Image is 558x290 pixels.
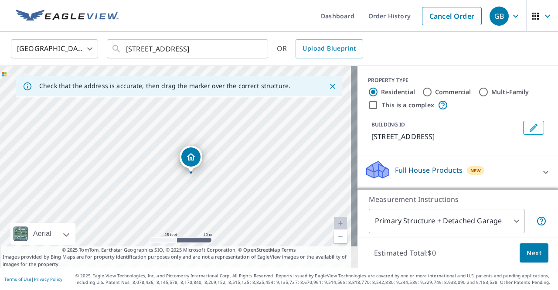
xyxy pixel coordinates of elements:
p: Check that the address is accurate, then drag the marker over the correct structure. [39,82,290,90]
p: © 2025 Eagle View Technologies, Inc. and Pictometry International Corp. All Rights Reserved. Repo... [75,273,554,286]
a: Terms [282,246,296,253]
span: Next [527,248,541,259]
button: Next [520,243,548,263]
label: Multi-Family [491,88,529,96]
p: [STREET_ADDRESS] [371,131,520,142]
p: | [4,276,62,282]
span: Your report will include the primary structure and a detached garage if one exists. [536,216,547,226]
div: Full House ProductsNew [364,160,551,184]
button: Edit building 1 [523,121,544,135]
a: OpenStreetMap [243,246,280,253]
div: [GEOGRAPHIC_DATA] [11,37,98,61]
label: Commercial [435,88,471,96]
a: Upload Blueprint [296,39,363,58]
div: Aerial [31,223,54,245]
a: Current Level 20, Zoom In Disabled [334,217,347,230]
div: Aerial [10,223,75,245]
span: Upload Blueprint [303,43,356,54]
p: Full House Products [395,165,463,175]
a: Cancel Order [422,7,482,25]
div: GB [490,7,509,26]
label: Residential [381,88,415,96]
a: Privacy Policy [34,276,62,282]
img: EV Logo [16,10,119,23]
label: This is a complex [382,101,434,109]
a: Current Level 20, Zoom Out [334,230,347,243]
div: PROPERTY TYPE [368,76,548,84]
p: Estimated Total: $0 [367,243,443,263]
input: Search by address or latitude-longitude [126,37,250,61]
span: New [470,167,481,174]
div: Primary Structure + Detached Garage [369,209,525,233]
p: BUILDING ID [371,121,405,128]
span: © 2025 TomTom, Earthstar Geographics SIO, © 2025 Microsoft Corporation, © [62,246,296,254]
div: OR [277,39,363,58]
a: Terms of Use [4,276,31,282]
p: Measurement Instructions [369,194,547,205]
button: Close [327,81,338,92]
